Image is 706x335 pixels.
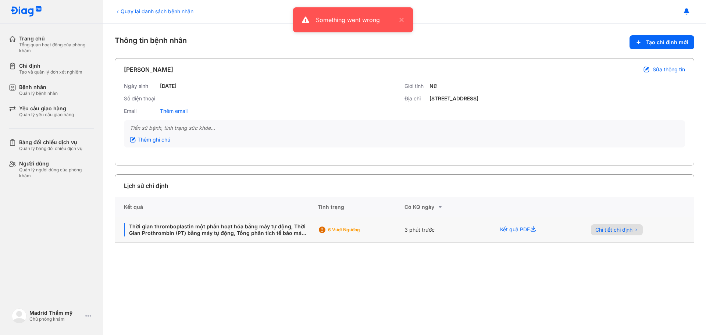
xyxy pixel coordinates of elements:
div: Tạo và quản lý đơn xét nghiệm [19,69,82,75]
div: Thông tin bệnh nhân [115,35,694,49]
div: Nữ [429,83,437,89]
div: Trang chủ [19,35,94,42]
div: Thêm email [160,108,188,114]
div: Quay lại danh sách bệnh nhân [115,7,193,15]
div: Quản lý yêu cầu giao hàng [19,112,74,118]
div: Bệnh nhân [19,84,58,90]
button: close [395,15,404,24]
span: Chi tiết chỉ định [595,227,632,233]
div: Quản lý bệnh nhân [19,90,58,96]
div: 3 phút trước [404,217,491,243]
div: Tình trạng [318,197,404,217]
div: Yêu cầu giao hàng [19,105,74,112]
div: [DATE] [160,83,176,89]
div: Thêm ghi chú [130,136,170,143]
div: Madrid Thẩm mỹ [29,310,82,316]
div: Số điện thoại [124,95,157,102]
img: logo [12,309,26,323]
div: Người dùng [19,160,94,167]
div: Thời gian thromboplastin một phần hoạt hóa bằng máy tự động, Thời Gian Prothrombin (PT) bằng máy ... [124,223,309,236]
span: Sửa thông tin [653,66,685,73]
div: Quản lý người dùng của phòng khám [19,167,94,179]
div: Chỉ định [19,63,82,69]
span: Tạo chỉ định mới [646,39,688,46]
div: 6 Vượt ngưỡng [328,227,387,233]
div: Kết quả PDF [491,217,582,243]
div: Tổng quan hoạt động của phòng khám [19,42,94,54]
div: Địa chỉ [404,95,427,102]
div: Kết quả [115,197,318,217]
div: Something went wrong [316,15,395,24]
div: Quản lý bảng đối chiếu dịch vụ [19,146,82,152]
div: Có KQ ngày [404,203,491,211]
div: Email [124,108,157,114]
div: Ngày sinh [124,83,157,89]
div: Bảng đối chiếu dịch vụ [19,139,82,146]
div: Tiền sử bệnh, tình trạng sức khỏe... [130,125,679,131]
div: Giới tính [404,83,427,89]
button: Chi tiết chỉ định [591,224,643,235]
div: Chủ phòng khám [29,316,82,322]
div: Lịch sử chỉ định [124,181,168,190]
img: logo [10,6,42,17]
div: [PERSON_NAME] [124,65,173,74]
button: Tạo chỉ định mới [630,35,694,49]
div: [STREET_ADDRESS] [429,95,478,102]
